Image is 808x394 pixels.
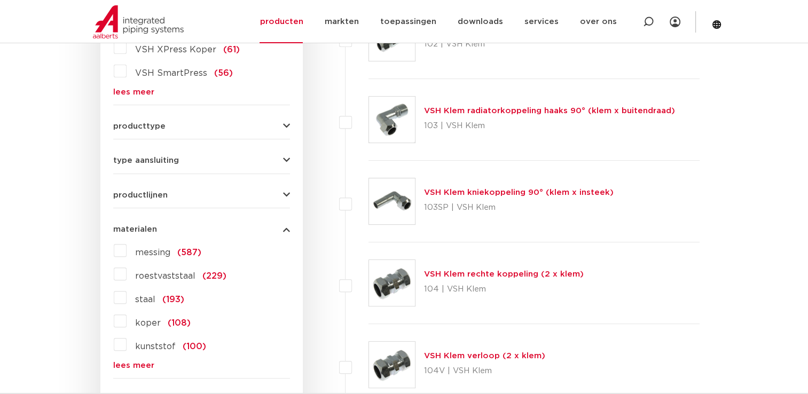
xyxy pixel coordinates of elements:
[168,319,191,327] span: (108)
[113,88,290,96] a: lees meer
[135,248,170,257] span: messing
[113,156,179,164] span: type aansluiting
[113,156,290,164] button: type aansluiting
[202,272,226,280] span: (229)
[113,225,290,233] button: materialen
[113,361,290,369] a: lees meer
[135,45,216,54] span: VSH XPress Koper
[135,342,176,351] span: kunststof
[424,199,614,216] p: 103SP | VSH Klem
[135,272,195,280] span: roestvaststaal
[113,122,290,130] button: producttype
[113,225,157,233] span: materialen
[424,107,675,115] a: VSH Klem radiatorkoppeling haaks 90° (klem x buitendraad)
[113,122,166,130] span: producttype
[162,295,184,304] span: (193)
[369,342,415,388] img: Thumbnail for VSH Klem verloop (2 x klem)
[135,69,207,77] span: VSH SmartPress
[369,178,415,224] img: Thumbnail for VSH Klem kniekoppeling 90° (klem x insteek)
[214,69,233,77] span: (56)
[424,363,545,380] p: 104V | VSH Klem
[424,117,675,135] p: 103 | VSH Klem
[424,352,545,360] a: VSH Klem verloop (2 x klem)
[424,270,584,278] a: VSH Klem rechte koppeling (2 x klem)
[135,295,155,304] span: staal
[113,191,168,199] span: productlijnen
[183,342,206,351] span: (100)
[113,191,290,199] button: productlijnen
[424,36,631,53] p: 102 | VSH Klem
[223,45,240,54] span: (61)
[369,260,415,306] img: Thumbnail for VSH Klem rechte koppeling (2 x klem)
[424,281,584,298] p: 104 | VSH Klem
[135,319,161,327] span: koper
[424,188,614,196] a: VSH Klem kniekoppeling 90° (klem x insteek)
[177,248,201,257] span: (587)
[369,97,415,143] img: Thumbnail for VSH Klem radiatorkoppeling haaks 90° (klem x buitendraad)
